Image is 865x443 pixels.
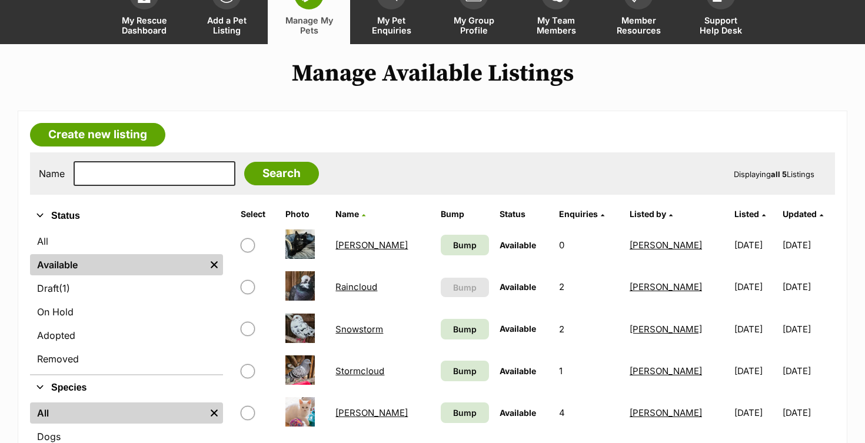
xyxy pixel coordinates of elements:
span: Name [335,209,359,219]
button: Species [30,380,223,395]
a: Removed [30,348,223,369]
a: Bump [441,319,490,339]
a: [PERSON_NAME] [630,239,702,251]
td: [DATE] [730,392,781,433]
a: On Hold [30,301,223,322]
td: 0 [554,225,624,265]
td: [DATE] [730,309,781,349]
td: [DATE] [783,392,834,433]
span: Bump [453,407,477,419]
span: My Group Profile [447,15,500,35]
span: Available [500,324,536,334]
a: [PERSON_NAME] [630,281,702,292]
a: Available [30,254,205,275]
a: Create new listing [30,123,165,146]
td: [DATE] [730,267,781,307]
a: Bump [441,235,490,255]
a: Bump [441,361,490,381]
a: All [30,402,205,424]
span: My Team Members [530,15,583,35]
td: 2 [554,309,624,349]
a: [PERSON_NAME] [335,407,408,418]
td: [DATE] [783,267,834,307]
span: (1) [59,281,70,295]
td: 4 [554,392,624,433]
a: Enquiries [559,209,604,219]
span: Available [500,282,536,292]
th: Photo [281,205,330,224]
strong: all 5 [771,169,787,179]
td: [DATE] [783,309,834,349]
a: Raincloud [335,281,377,292]
a: [PERSON_NAME] [630,324,702,335]
span: Available [500,366,536,376]
span: Member Resources [612,15,665,35]
a: Adopted [30,325,223,346]
th: Bump [436,205,494,224]
button: Bump [441,278,490,297]
button: Status [30,208,223,224]
span: Manage My Pets [282,15,335,35]
a: Draft [30,278,223,299]
a: Listed by [630,209,673,219]
span: Support Help Desk [694,15,747,35]
a: [PERSON_NAME] [630,407,702,418]
span: Bump [453,323,477,335]
span: Listed by [630,209,666,219]
td: [DATE] [730,225,781,265]
th: Status [495,205,553,224]
label: Name [39,168,65,179]
div: Status [30,228,223,374]
span: Displaying Listings [734,169,814,179]
a: [PERSON_NAME] [335,239,408,251]
td: [DATE] [783,351,834,391]
a: Remove filter [205,402,223,424]
span: Bump [453,281,477,294]
span: translation missing: en.admin.listings.index.attributes.enquiries [559,209,598,219]
span: My Rescue Dashboard [118,15,171,35]
span: Bump [453,239,477,251]
span: Updated [783,209,817,219]
span: Listed [734,209,759,219]
a: [PERSON_NAME] [630,365,702,377]
span: Available [500,240,536,250]
a: Name [335,209,365,219]
a: All [30,231,223,252]
a: Updated [783,209,823,219]
span: Available [500,408,536,418]
th: Select [236,205,279,224]
td: [DATE] [783,225,834,265]
input: Search [244,162,319,185]
a: Listed [734,209,766,219]
a: Bump [441,402,490,423]
span: Bump [453,365,477,377]
a: Remove filter [205,254,223,275]
a: Snowstorm [335,324,383,335]
td: 2 [554,267,624,307]
a: Stormcloud [335,365,384,377]
td: 1 [554,351,624,391]
td: [DATE] [730,351,781,391]
span: My Pet Enquiries [365,15,418,35]
span: Add a Pet Listing [200,15,253,35]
